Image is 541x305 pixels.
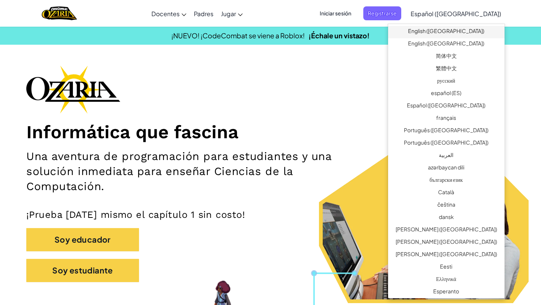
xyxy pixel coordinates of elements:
a: [PERSON_NAME] ([GEOGRAPHIC_DATA]) [388,237,505,249]
button: Soy educador [26,228,139,251]
a: Docentes [148,3,190,24]
span: Docentes [151,10,180,18]
a: Esperanto [388,286,505,299]
a: English ([GEOGRAPHIC_DATA]) [388,38,505,51]
a: العربية [388,150,505,162]
a: čeština [388,199,505,212]
a: 繁體中文 [388,63,505,75]
a: español (ES) [388,88,505,100]
a: ¡Échale un vistazo! [308,31,370,40]
a: Español ([GEOGRAPHIC_DATA]) [407,3,505,24]
span: Español ([GEOGRAPHIC_DATA]) [411,10,501,18]
a: azərbaycan dili [388,162,505,175]
a: English ([GEOGRAPHIC_DATA]) [388,26,505,38]
h1: Informática que fascina [26,121,515,143]
button: Iniciar sesión [315,6,356,20]
a: [PERSON_NAME] ([GEOGRAPHIC_DATA]) [388,249,505,261]
span: Jugar [221,10,236,18]
a: Eesti [388,261,505,274]
a: dansk [388,212,505,224]
a: български език [388,175,505,187]
a: Ozaria by CodeCombat logo [42,6,77,21]
a: [PERSON_NAME] ([GEOGRAPHIC_DATA]) [388,224,505,237]
a: Español ([GEOGRAPHIC_DATA]) [388,100,505,113]
p: ¡Prueba [DATE] mismo el capítulo 1 sin costo! [26,209,515,221]
a: Português ([GEOGRAPHIC_DATA]) [388,137,505,150]
button: Registrarse [363,6,401,20]
h2: Una aventura de programación para estudiantes y una solución inmediata para enseñar Ciencias de l... [26,149,354,194]
a: Português ([GEOGRAPHIC_DATA]) [388,125,505,137]
a: 简体中文 [388,51,505,63]
a: русский [388,75,505,88]
a: Padres [190,3,217,24]
img: Home [42,6,77,21]
img: Ozaria branding logo [26,65,120,113]
a: Jugar [217,3,246,24]
a: Ελληνικά [388,274,505,286]
button: Soy estudiante [26,259,139,282]
span: ¡NUEVO! ¡CodeCombat se viene a Roblox! [171,31,305,40]
a: français [388,113,505,125]
a: Català [388,187,505,199]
